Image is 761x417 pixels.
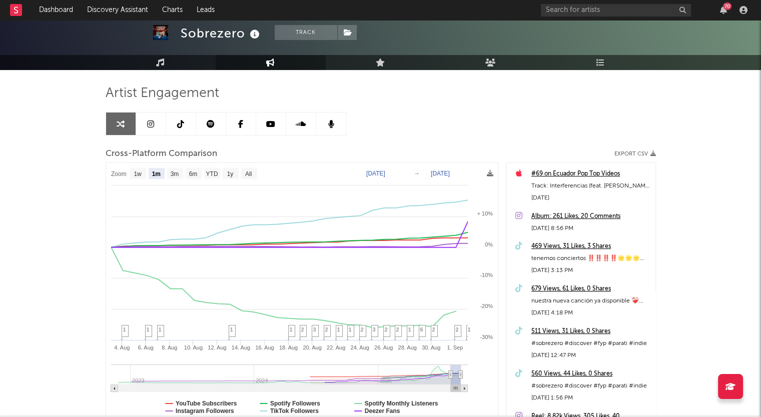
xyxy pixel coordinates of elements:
[162,344,177,350] text: 8. Aug
[396,326,399,332] span: 2
[303,344,321,350] text: 20. Aug
[531,337,650,349] div: #sobrezero #discover #fyp #parati #indie
[485,241,493,247] text: 0%
[245,170,251,177] text: All
[531,210,650,222] a: Album: 261 Likes, 20 Comments
[138,344,153,350] text: 6. Aug
[189,170,197,177] text: 6m
[147,326,150,332] span: 1
[531,264,650,276] div: [DATE] 3:13 PM
[184,344,202,350] text: 10. Aug
[456,326,459,332] span: 2
[480,303,493,309] text: -20%
[152,170,160,177] text: 1m
[206,170,218,177] text: YTD
[114,344,130,350] text: 4. Aug
[408,326,411,332] span: 1
[531,392,650,404] div: [DATE] 1:56 PM
[398,344,416,350] text: 28. Aug
[531,180,650,192] div: Track: Interferencias (feat. [PERSON_NAME] De La [PERSON_NAME], [PERSON_NAME])
[414,170,420,177] text: →
[420,326,423,332] span: 6
[531,192,650,204] div: [DATE]
[374,344,392,350] text: 26. Aug
[614,151,656,157] button: Export CSV
[531,368,650,380] a: 560 Views, 44 Likes, 0 Shares
[531,283,650,295] a: 679 Views, 61 Likes, 0 Shares
[385,326,388,332] span: 2
[531,325,650,337] a: 511 Views, 31 Likes, 0 Shares
[159,326,162,332] span: 1
[279,344,297,350] text: 18. Aug
[366,170,385,177] text: [DATE]
[364,400,438,407] text: Spotify Monthly Listeners
[181,25,262,41] div: Sobrezero
[326,344,345,350] text: 22. Aug
[290,326,293,332] span: 1
[531,307,650,319] div: [DATE] 4:18 PM
[364,407,400,414] text: Deezer Fans
[230,326,233,332] span: 1
[350,344,369,350] text: 24. Aug
[422,344,440,350] text: 30. Aug
[325,326,328,332] span: 2
[337,326,340,332] span: 1
[134,170,142,177] text: 1w
[106,148,217,160] span: Cross-Platform Comparison
[170,170,179,177] text: 3m
[111,170,127,177] text: Zoom
[270,407,318,414] text: TikTok Followers
[313,326,316,332] span: 3
[541,4,691,16] input: Search for artists
[480,334,493,340] text: -30%
[723,2,731,10] div: 70
[301,326,304,332] span: 2
[432,326,435,332] span: 2
[275,25,337,40] button: Track
[447,344,463,350] text: 1. Sep
[106,87,219,99] span: Artist Engagement
[531,295,650,307] div: nuestra nueva canción ya disponible ❤️‍🩹 #discover #amor #sobrezero #music #creatorsearchinsights
[176,400,237,407] text: YouTube Subscribers
[255,344,274,350] text: 16. Aug
[176,407,234,414] text: Instagram Followers
[720,6,727,14] button: 70
[531,240,650,252] a: 469 Views, 31 Likes, 3 Shares
[270,400,320,407] text: Spotify Followers
[531,222,650,234] div: [DATE] 8:56 PM
[373,326,376,332] span: 3
[349,326,352,332] span: 1
[531,168,650,180] a: #69 on Ecuador Pop Top Videos
[208,344,226,350] text: 12. Aug
[477,210,493,216] text: + 10%
[231,344,250,350] text: 14. Aug
[361,326,364,332] span: 2
[480,272,493,278] text: -10%
[468,326,471,332] span: 1
[431,170,450,177] text: [DATE]
[531,349,650,361] div: [DATE] 12:47 PM
[123,326,126,332] span: 1
[227,170,233,177] text: 1y
[531,380,650,392] div: #sobrezero #discover #fyp #parati #indie
[531,252,650,264] div: tenemos conciertos ‼️‼️‼️‼️🌟🌟🌟🌟 #artistsoftiktok #music #indie #sobrezero #fyp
